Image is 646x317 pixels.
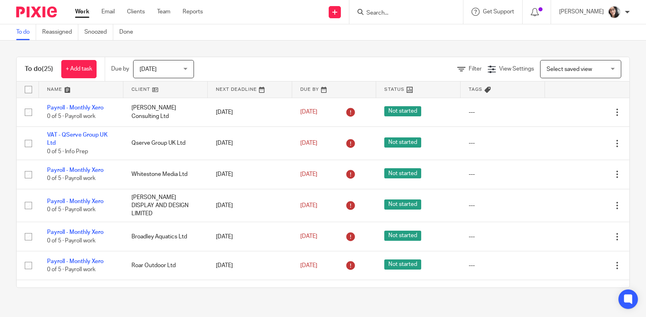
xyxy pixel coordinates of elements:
div: --- [469,108,537,116]
span: 0 of 5 · Payroll work [47,114,95,119]
td: [DATE] [208,189,292,222]
a: Team [157,8,170,16]
span: 0 of 5 · Payroll work [47,238,95,244]
div: --- [469,170,537,178]
td: Whitestone Media Ltd [123,160,208,189]
p: Due by [111,65,129,73]
a: + Add task [61,60,97,78]
span: [DATE] [300,140,317,146]
span: Not started [384,259,421,270]
td: [PERSON_NAME] Consulting Ltd [123,98,208,126]
span: Not started [384,137,421,148]
a: Payroll - Monthly Xero [47,229,103,235]
td: [DATE] [208,98,292,126]
a: Reports [183,8,203,16]
td: [DATE] [208,280,292,309]
td: Roar Outdoor Ltd [123,251,208,280]
span: Get Support [483,9,514,15]
img: Pixie [16,6,57,17]
span: [DATE] [300,203,317,208]
td: [DATE] [208,160,292,189]
a: Work [75,8,89,16]
td: [DATE] [208,126,292,160]
img: me%20(1).jpg [608,6,621,19]
a: Email [101,8,115,16]
span: 0 of 5 · Info Prep [47,149,88,154]
a: Payroll - Monthly Xero [47,287,103,293]
a: Done [119,24,139,40]
div: --- [469,139,537,147]
span: Not started [384,231,421,241]
p: [PERSON_NAME] [559,8,604,16]
a: Clients [127,8,145,16]
td: Broadley Aquatics Ltd [123,222,208,251]
span: [DATE] [300,171,317,177]
span: Not started [384,106,421,116]
a: Payroll - Monthly Xero [47,105,103,111]
span: Tags [469,87,482,92]
div: --- [469,261,537,270]
span: View Settings [499,66,534,72]
span: 0 of 5 · Payroll work [47,267,95,272]
a: Payroll - Monthly Xero [47,167,103,173]
a: Snoozed [84,24,113,40]
a: Payroll - Monthly Xero [47,199,103,204]
h1: To do [25,65,53,73]
span: [DATE] [300,263,317,268]
span: [DATE] [300,234,317,240]
a: Reassigned [42,24,78,40]
td: [DATE] [208,251,292,280]
div: --- [469,233,537,241]
input: Search [366,10,439,17]
td: [PERSON_NAME] DISPLAY AND DESIGN LIMITED [123,189,208,222]
span: (25) [42,66,53,72]
td: Qserve Group UK Ltd [123,126,208,160]
span: Select saved view [547,66,592,72]
a: VAT - QServe Group UK Ltd [47,132,108,146]
span: Not started [384,199,421,210]
span: [DATE] [140,66,157,72]
span: Not started [384,168,421,178]
a: To do [16,24,36,40]
a: Payroll - Monthly Xero [47,259,103,264]
div: --- [469,201,537,210]
td: [DATE] [208,222,292,251]
span: 0 of 5 · Payroll work [47,176,95,181]
span: Filter [469,66,482,72]
span: [DATE] [300,109,317,115]
td: Signetor Limited [123,280,208,309]
span: 0 of 5 · Payroll work [47,207,95,212]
